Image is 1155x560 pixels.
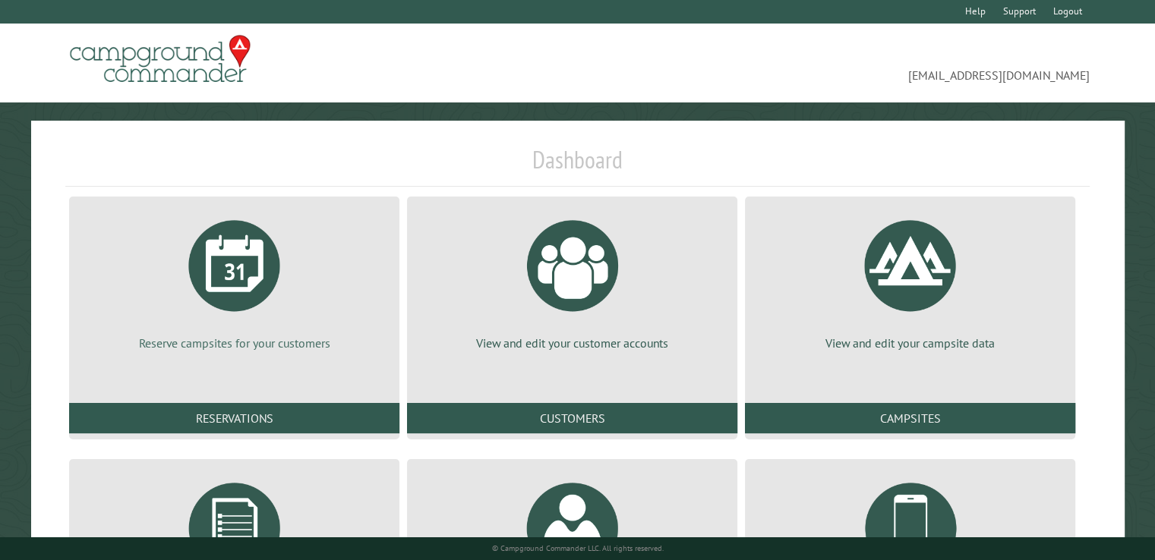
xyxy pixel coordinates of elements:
a: Customers [407,403,737,433]
a: View and edit your campsite data [763,209,1057,351]
a: Reserve campsites for your customers [87,209,381,351]
span: [EMAIL_ADDRESS][DOMAIN_NAME] [578,42,1090,84]
h1: Dashboard [65,145,1090,187]
a: View and edit your customer accounts [425,209,719,351]
p: Reserve campsites for your customers [87,335,381,351]
a: Campsites [745,403,1075,433]
p: View and edit your customer accounts [425,335,719,351]
img: Campground Commander [65,30,255,89]
p: View and edit your campsite data [763,335,1057,351]
small: © Campground Commander LLC. All rights reserved. [492,543,664,553]
a: Reservations [69,403,399,433]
